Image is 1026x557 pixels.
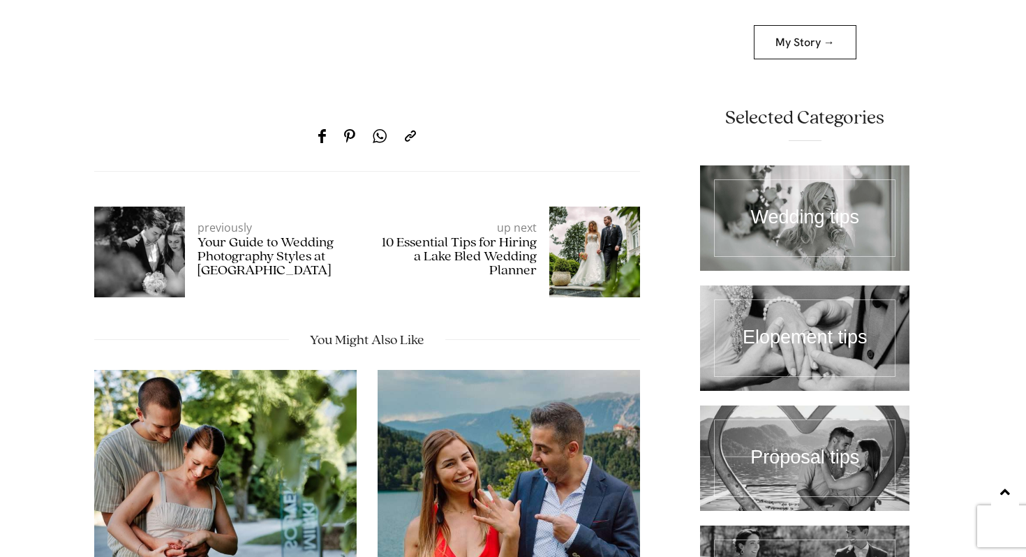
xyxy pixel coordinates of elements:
span: My Story → [775,37,835,49]
a: previouslyYour Guide to Wedding Photography Styles at [GEOGRAPHIC_DATA] [198,220,353,277]
a: WhatsApp [364,115,395,157]
h5: 10 Essential Tips for Hiring a Lake Bled Wedding Planner [381,236,537,278]
a: My Story → [754,26,856,60]
a: up next10 Essential Tips for Hiring a Lake Bled Wedding Planner [381,220,537,277]
img: 10 Steps to Plan a Lake Bled Proposal [549,207,640,297]
h5: Your Guide to Wedding Photography Styles at [GEOGRAPHIC_DATA] [198,236,353,278]
span: You Might Also Like [94,332,640,349]
a: Copy to clipboard [396,115,424,157]
a: Facebook [310,115,334,157]
p: up next [381,220,537,235]
img: 10 Steps to Plan a Lake Bled Proposal [94,207,185,297]
h2: Selected Categories [700,109,909,128]
a: Pinterest [336,115,363,157]
p: previously [198,220,353,235]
